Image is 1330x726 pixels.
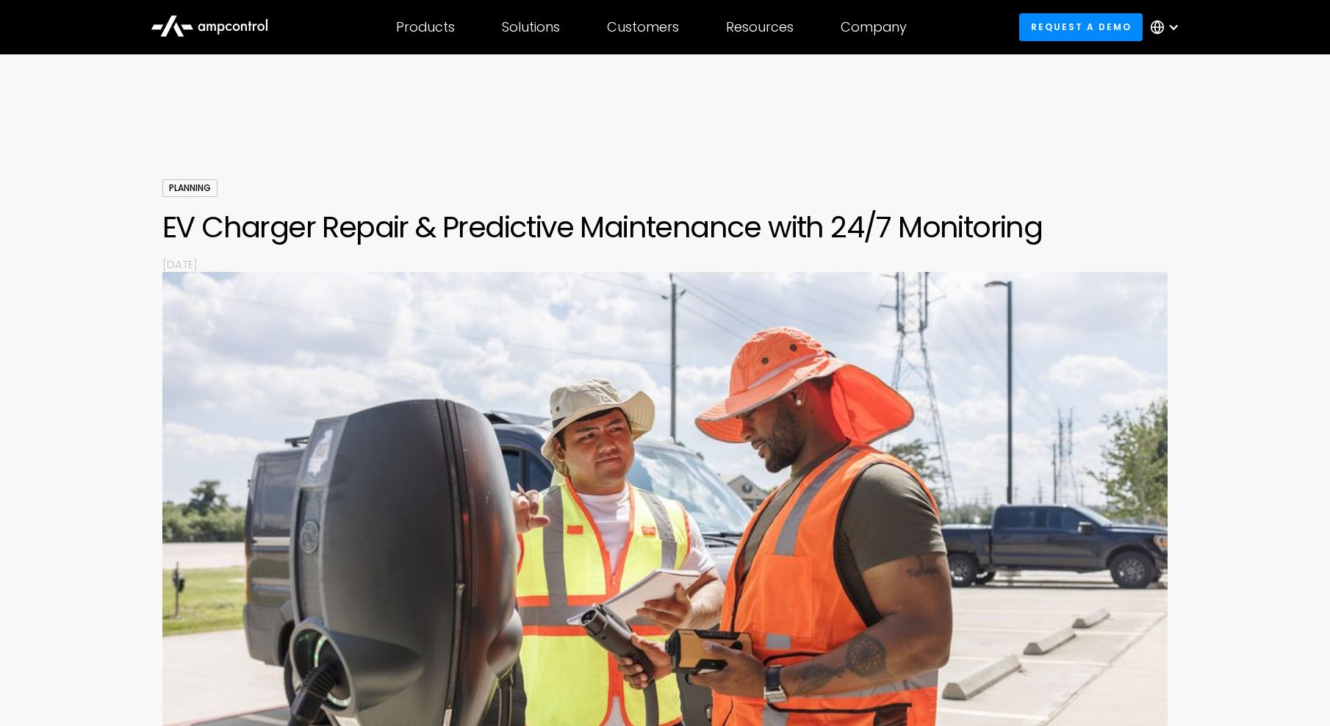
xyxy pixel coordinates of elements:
[162,179,218,197] div: Planning
[841,19,907,35] div: Company
[726,19,794,35] div: Resources
[607,19,679,35] div: Customers
[502,19,560,35] div: Solutions
[396,19,455,35] div: Products
[162,209,1168,245] h1: EV Charger Repair & Predictive Maintenance with 24/7 Monitoring
[1019,13,1143,40] a: Request a demo
[162,256,1168,272] p: [DATE]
